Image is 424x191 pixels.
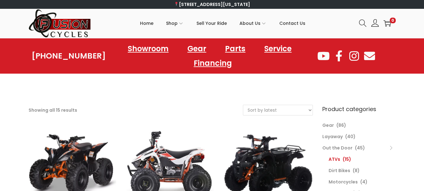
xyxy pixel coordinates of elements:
[384,20,391,27] a: 0
[196,9,227,37] a: Sell Your Ride
[322,145,352,151] a: Out the Door
[279,9,305,37] a: Contact Us
[187,56,238,70] a: Financing
[329,179,358,185] a: Motorcycles
[166,9,184,37] a: Shop
[353,167,360,174] span: (8)
[32,52,106,60] a: [PHONE_NUMBER]
[181,42,212,56] a: Gear
[343,156,351,162] span: (15)
[174,1,250,8] a: [STREET_ADDRESS][US_STATE]
[121,42,175,56] a: Showroom
[219,42,252,56] a: Parts
[174,2,179,6] img: 📍
[196,15,227,31] span: Sell Your Ride
[329,156,340,162] a: ATVs
[345,133,356,140] span: (40)
[140,15,153,31] span: Home
[279,15,305,31] span: Contact Us
[239,9,267,37] a: About Us
[166,15,178,31] span: Shop
[336,122,346,128] span: (86)
[239,15,260,31] span: About Us
[322,133,343,140] a: Layaway
[355,145,365,151] span: (45)
[29,106,77,115] p: Showing all 15 results
[360,179,368,185] span: (4)
[322,105,396,113] h6: Product categories
[243,105,313,115] select: Shop order
[106,42,316,70] nav: Menu
[140,9,153,37] a: Home
[91,9,354,37] nav: Primary navigation
[258,42,298,56] a: Service
[329,167,350,174] a: Dirt Bikes
[29,9,91,38] img: Woostify retina logo
[322,122,334,128] a: Gear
